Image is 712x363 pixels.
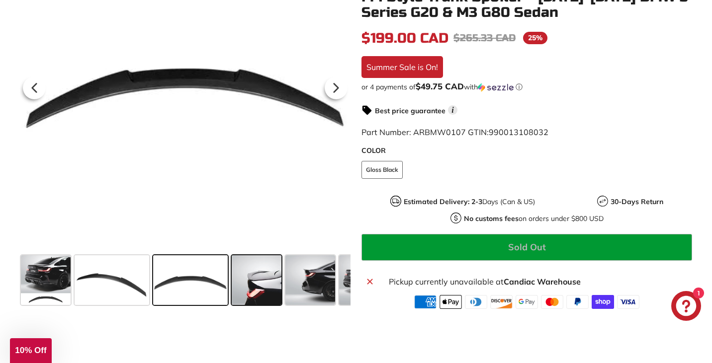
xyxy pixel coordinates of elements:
span: $49.75 CAD [416,81,464,91]
div: 10% Off [10,338,52,363]
div: Summer Sale is On! [361,56,443,78]
span: 990013108032 [489,127,548,137]
p: Pickup currently unavailable at [389,276,687,288]
strong: Estimated Delivery: 2-3 [404,197,482,206]
img: Sezzle [478,83,514,92]
img: master [541,295,563,309]
span: $199.00 CAD [361,30,448,47]
strong: Best price guarantee [375,106,445,115]
button: Sold Out [361,234,692,261]
span: Part Number: ARBMW0107 GTIN: [361,127,548,137]
span: Sold Out [508,241,546,253]
label: COLOR [361,145,692,156]
img: paypal [566,295,589,309]
span: $265.33 CAD [453,32,516,44]
strong: No customs fees [464,214,519,223]
div: or 4 payments of with [361,82,692,92]
inbox-online-store-chat: Shopify online store chat [668,291,704,323]
span: i [448,105,457,115]
span: 25% [523,32,547,44]
img: diners_club [465,295,487,309]
strong: 30-Days Return [611,197,663,206]
span: 10% Off [15,346,46,355]
p: on orders under $800 USD [464,214,604,224]
img: apple_pay [440,295,462,309]
strong: Candiac Warehouse [504,277,581,287]
img: visa [617,295,639,309]
img: shopify_pay [592,295,614,309]
div: or 4 payments of$49.75 CADwithSezzle Click to learn more about Sezzle [361,82,692,92]
p: Days (Can & US) [404,197,535,207]
img: american_express [414,295,437,309]
img: discover [490,295,513,309]
img: google_pay [516,295,538,309]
